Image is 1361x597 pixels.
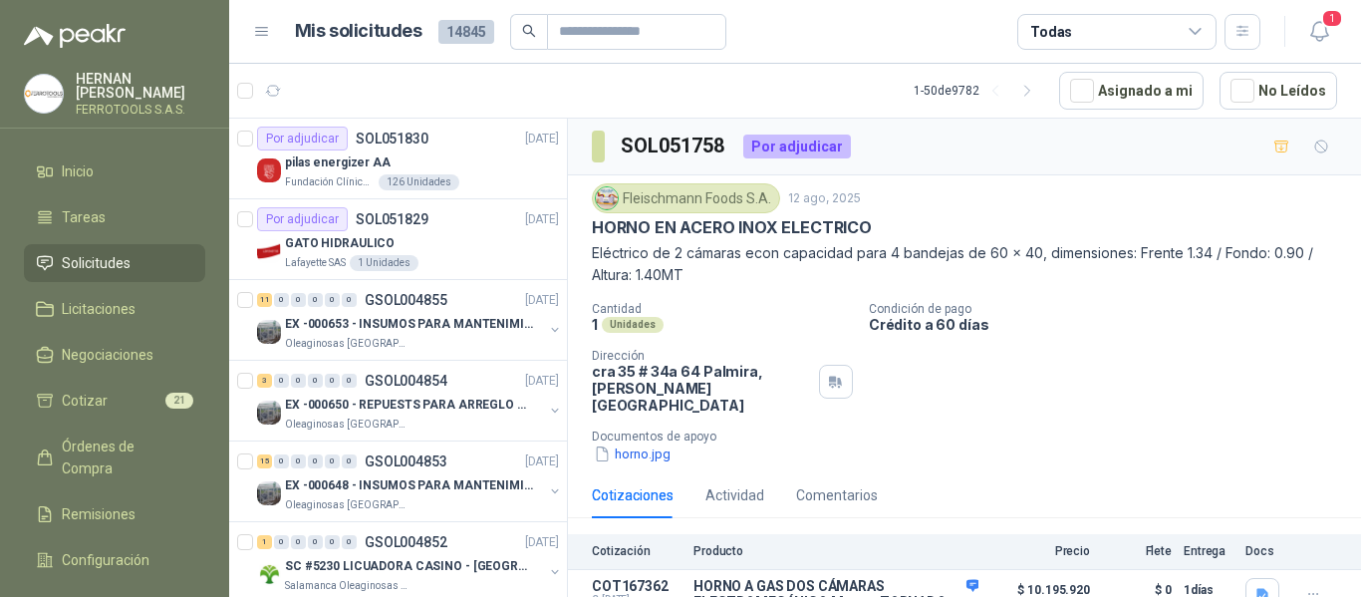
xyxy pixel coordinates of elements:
img: Company Logo [257,239,281,263]
p: SC #5230 LICUADORA CASINO - [GEOGRAPHIC_DATA] [285,557,533,576]
div: Comentarios [796,484,878,506]
div: 0 [291,374,306,388]
div: 0 [342,374,357,388]
span: Cotizar [62,390,108,412]
p: HERNAN [PERSON_NAME] [76,72,205,100]
div: Por adjudicar [257,127,348,150]
p: [DATE] [525,130,559,149]
p: [DATE] [525,452,559,471]
p: Oleaginosas [GEOGRAPHIC_DATA][PERSON_NAME] [285,336,410,352]
p: Cotización [592,544,681,558]
p: SOL051829 [356,212,428,226]
div: Todas [1030,21,1072,43]
div: 1 - 50 de 9782 [914,75,1043,107]
a: Remisiones [24,495,205,533]
a: Licitaciones [24,290,205,328]
div: 0 [325,454,340,468]
span: Remisiones [62,503,136,525]
p: Flete [1102,544,1172,558]
div: Por adjudicar [743,135,851,158]
span: Configuración [62,549,149,571]
p: Cantidad [592,302,853,316]
p: Oleaginosas [GEOGRAPHIC_DATA][PERSON_NAME] [285,497,410,513]
p: EX -000648 - INSUMOS PARA MANTENIMIENITO MECANICO [285,476,533,495]
p: Docs [1245,544,1285,558]
p: cra 35 # 34a 64 Palmira , [PERSON_NAME][GEOGRAPHIC_DATA] [592,363,811,414]
a: Solicitudes [24,244,205,282]
a: Por adjudicarSOL051830[DATE] Company Logopilas energizer AAFundación Clínica Shaio126 Unidades [229,119,567,199]
div: Por adjudicar [257,207,348,231]
p: GSOL004854 [365,374,447,388]
span: Inicio [62,160,94,182]
img: Company Logo [257,401,281,425]
button: horno.jpg [592,444,673,464]
p: Precio [990,544,1090,558]
div: 1 [257,535,272,549]
a: 1 0 0 0 0 0 GSOL004852[DATE] Company LogoSC #5230 LICUADORA CASINO - [GEOGRAPHIC_DATA]Salamanca O... [257,530,563,594]
span: Órdenes de Compra [62,436,186,479]
span: 14845 [438,20,494,44]
img: Company Logo [257,158,281,182]
div: Fleischmann Foods S.A. [592,183,780,213]
div: 0 [274,374,289,388]
div: 0 [342,454,357,468]
p: 1 [592,316,598,333]
div: 126 Unidades [379,174,459,190]
p: Entrega [1184,544,1233,558]
img: Company Logo [25,75,63,113]
span: Licitaciones [62,298,136,320]
p: Condición de pago [869,302,1353,316]
img: Company Logo [596,187,618,209]
div: 0 [308,535,323,549]
div: Cotizaciones [592,484,674,506]
div: 0 [325,293,340,307]
div: 0 [274,535,289,549]
p: GSOL004852 [365,535,447,549]
button: No Leídos [1220,72,1337,110]
a: Inicio [24,152,205,190]
p: Eléctrico de 2 cámaras econ capacidad para 4 bandejas de 60 x 40, dimensiones: Frente 1.34 / Fond... [592,242,1337,286]
p: [DATE] [525,210,559,229]
img: Company Logo [257,320,281,344]
div: 0 [274,454,289,468]
img: Logo peakr [24,24,126,48]
div: 0 [325,535,340,549]
a: 11 0 0 0 0 0 GSOL004855[DATE] Company LogoEX -000653 - INSUMOS PARA MANTENIMIENTO A CADENASOleagi... [257,288,563,352]
p: [DATE] [525,533,559,552]
p: 12 ago, 2025 [788,189,861,208]
div: 1 Unidades [350,255,418,271]
button: 1 [1301,14,1337,50]
span: Tareas [62,206,106,228]
p: Documentos de apoyo [592,430,1353,444]
a: 3 0 0 0 0 0 GSOL004854[DATE] Company LogoEX -000650 - REPUESTS PARA ARREGLO BOMBA DE PLANTAOleagi... [257,369,563,433]
p: Salamanca Oleaginosas SAS [285,578,410,594]
div: 3 [257,374,272,388]
div: Unidades [602,317,664,333]
button: Asignado a mi [1059,72,1204,110]
div: 0 [291,293,306,307]
p: GSOL004855 [365,293,447,307]
div: 0 [308,454,323,468]
a: 15 0 0 0 0 0 GSOL004853[DATE] Company LogoEX -000648 - INSUMOS PARA MANTENIMIENITO MECANICOOleagi... [257,449,563,513]
p: EX -000650 - REPUESTS PARA ARREGLO BOMBA DE PLANTA [285,396,533,415]
div: 11 [257,293,272,307]
a: Cotizar21 [24,382,205,420]
img: Company Logo [257,562,281,586]
p: FERROTOOLS S.A.S. [76,104,205,116]
p: pilas energizer AA [285,153,391,172]
span: Negociaciones [62,344,153,366]
p: HORNO EN ACERO INOX ELECTRICO [592,217,872,238]
div: 0 [342,293,357,307]
a: Tareas [24,198,205,236]
img: Company Logo [257,481,281,505]
div: 15 [257,454,272,468]
span: search [522,24,536,38]
span: 21 [165,393,193,409]
div: 0 [308,374,323,388]
span: 1 [1321,9,1343,28]
h3: SOL051758 [621,131,727,161]
p: Dirección [592,349,811,363]
p: Lafayette SAS [285,255,346,271]
p: Crédito a 60 días [869,316,1353,333]
p: Producto [693,544,978,558]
